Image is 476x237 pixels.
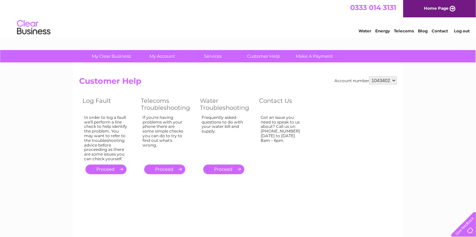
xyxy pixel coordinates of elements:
th: Telecoms Troubleshooting [138,95,197,113]
th: Log Fault [79,95,138,113]
a: Energy [375,28,390,33]
a: . [203,165,244,174]
a: Telecoms [394,28,414,33]
th: Contact Us [256,95,314,113]
a: My Clear Business [84,50,139,62]
a: My Account [135,50,190,62]
img: logo.png [17,17,51,38]
th: Water Troubleshooting [197,95,256,113]
h2: Customer Help [79,76,397,89]
div: Clear Business is a trading name of Verastar Limited (registered in [GEOGRAPHIC_DATA] No. 3667643... [81,4,396,32]
a: Water [359,28,371,33]
a: Contact [432,28,448,33]
div: Account number [334,76,397,84]
div: If you're having problems with your phone there are some simple checks you can do to try to find ... [143,115,187,159]
a: Blog [418,28,428,33]
div: Got an issue you need to speak to us about? Call us on [PHONE_NUMBER] [DATE] to [DATE] 8am – 6pm. [261,115,304,159]
a: Services [186,50,241,62]
a: . [85,165,127,174]
a: . [144,165,185,174]
a: Log out [454,28,470,33]
div: Frequently asked questions to do with your water bill and supply. [202,115,246,159]
div: In order to log a fault we'll perform a line check to help identify the problem. You may want to ... [84,115,128,161]
a: Make A Payment [287,50,342,62]
a: 0333 014 3131 [350,3,396,12]
a: Customer Help [236,50,291,62]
